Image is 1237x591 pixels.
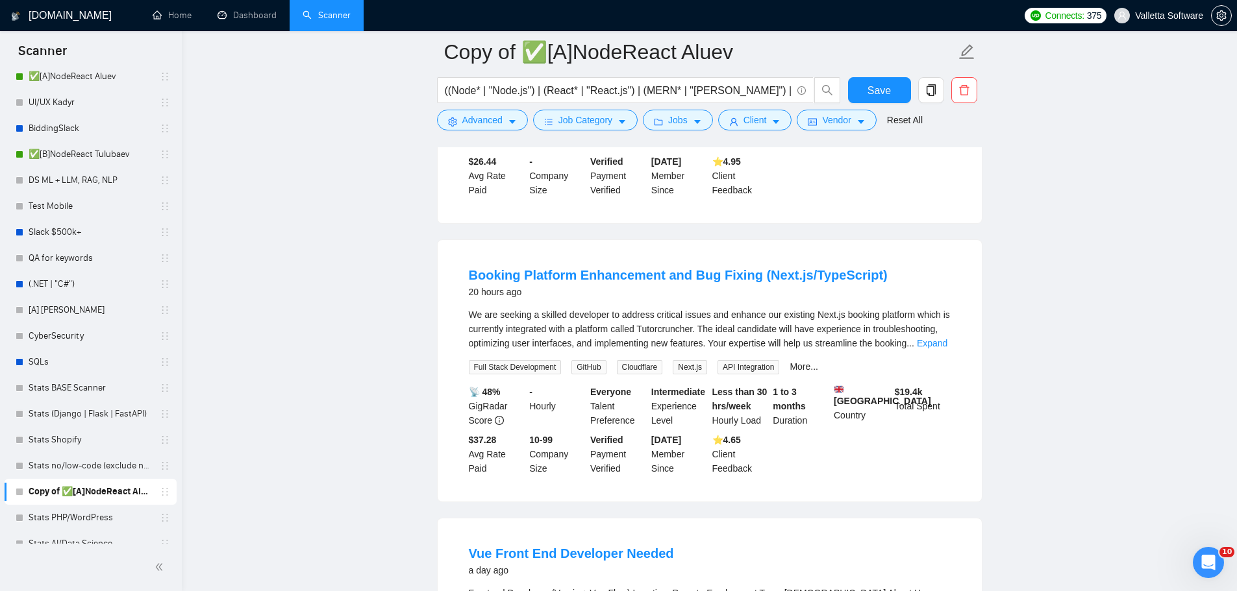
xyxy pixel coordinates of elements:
span: holder [160,123,170,134]
button: idcardVendorcaret-down [797,110,876,130]
div: 20 hours ago [469,284,888,300]
a: Stats AI/Data Science [29,531,152,557]
b: 1 to 3 months [773,387,806,411]
button: search [814,77,840,103]
div: Company Size [527,433,588,476]
b: ⭐️ 4.65 [712,435,741,445]
span: API Integration [718,360,779,374]
span: holder [160,357,170,367]
div: Talent Preference [588,385,649,428]
span: holder [160,538,170,549]
div: Avg Rate Paid [466,433,527,476]
span: holder [160,71,170,82]
button: Save [848,77,911,103]
a: Expand [917,338,947,348]
span: holder [160,253,170,263]
div: Hourly [527,385,588,428]
span: search [815,84,840,96]
span: We are seeking a skilled developer to address critical issues and enhance our existing Next.js bo... [469,309,950,348]
span: caret-down [771,117,781,127]
a: DS ML + LLM, RAG, NLP [29,167,152,193]
span: caret-down [856,117,866,127]
b: [GEOGRAPHIC_DATA] [834,385,931,406]
span: Vendor [822,113,851,127]
button: folderJobscaret-down [643,110,713,130]
div: Client Feedback [710,433,771,476]
b: - [529,387,532,397]
span: info-circle [797,86,806,95]
div: a day ago [469,562,674,578]
b: $37.28 [469,435,497,445]
div: Total Spent [892,385,953,428]
div: Country [831,385,892,428]
a: setting [1211,10,1232,21]
input: Search Freelance Jobs... [445,82,792,99]
span: holder [160,513,170,523]
span: edit [958,43,975,60]
span: Client [743,113,767,127]
span: ... [906,338,914,348]
a: QA for keywords [29,245,152,271]
a: More... [790,361,818,372]
a: SQLs [29,349,152,375]
span: holder [160,383,170,393]
a: Stats Shopify [29,427,152,453]
input: Scanner name... [444,36,956,68]
span: holder [160,175,170,186]
b: - [529,156,532,167]
img: upwork-logo.png [1031,10,1041,21]
a: Reset All [887,113,923,127]
a: Stats PHP/WordPress [29,505,152,531]
button: delete [951,77,977,103]
b: Intermediate [651,387,705,397]
span: Jobs [668,113,688,127]
span: holder [160,227,170,237]
button: setting [1211,5,1232,26]
span: 10 [1219,547,1234,557]
b: [DATE] [651,156,681,167]
span: double-left [155,561,168,573]
a: CyberSecurity [29,323,152,349]
a: ✅[B]NodeReact Tulubaev [29,141,152,167]
a: Stats BASE Scanner [29,375,152,401]
span: delete [952,84,977,96]
span: holder [160,331,170,341]
b: Less than 30 hrs/week [712,387,768,411]
span: holder [160,487,170,497]
b: 📡 48% [469,387,501,397]
a: Test Mobile [29,193,152,219]
div: Client Feedback [710,154,771,197]
button: userClientcaret-down [718,110,792,130]
span: copy [919,84,943,96]
b: Verified [590,435,623,445]
b: Verified [590,156,623,167]
div: Duration [770,385,831,428]
b: ⭐️ 4.95 [712,156,741,167]
span: holder [160,305,170,315]
span: Next.js [673,360,707,374]
a: [A] [PERSON_NAME] [29,297,152,323]
span: Connects: [1045,8,1084,23]
b: 10-99 [529,435,553,445]
a: UI/UX Kadyr [29,90,152,115]
a: Slack $500k+ [29,219,152,245]
span: user [729,117,738,127]
button: copy [918,77,944,103]
button: settingAdvancedcaret-down [437,110,528,130]
div: Experience Level [649,385,710,428]
button: barsJob Categorycaret-down [533,110,638,130]
img: logo [11,6,20,27]
a: (.NET | "C#") [29,271,152,297]
div: Member Since [649,154,710,197]
div: Payment Verified [588,433,649,476]
a: ✅[A]NodeReact Aluev [29,64,152,90]
span: setting [448,117,457,127]
span: bars [544,117,553,127]
a: Copy of ✅[A]NodeReact Aluev [29,479,152,505]
span: user [1118,11,1127,20]
span: holder [160,149,170,160]
div: Company Size [527,154,588,197]
span: Cloudflare [617,360,663,374]
span: holder [160,461,170,471]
